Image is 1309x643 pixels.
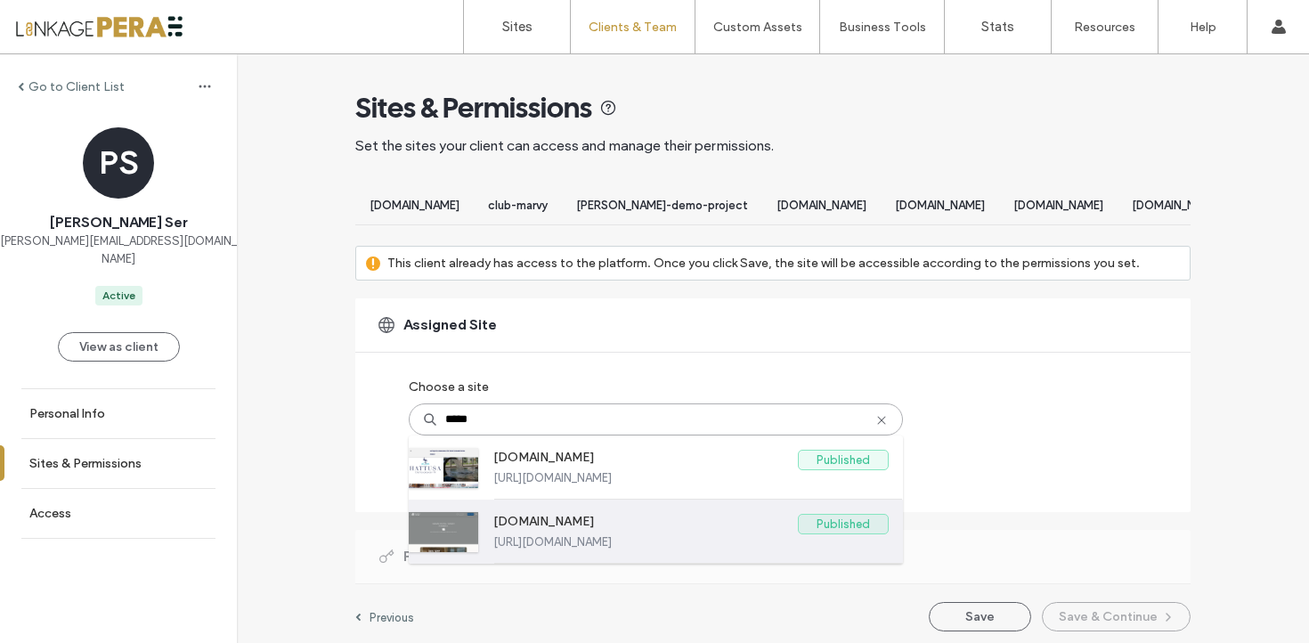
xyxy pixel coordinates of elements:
label: [DOMAIN_NAME] [493,514,798,535]
label: Go to Client List [28,79,125,94]
span: Permissions [403,547,486,566]
label: Personal Info [29,406,105,421]
label: This client already has access to the platform. Once you click Save, the site will be accessible ... [387,247,1140,280]
span: [DOMAIN_NAME] [1132,199,1222,212]
span: [DOMAIN_NAME] [370,199,459,212]
label: Published [798,450,889,470]
span: [DOMAIN_NAME] [776,199,866,212]
label: Stats [981,19,1014,35]
span: club-marvy [488,199,548,212]
label: Resources [1074,20,1135,35]
label: Custom Assets [713,20,802,35]
span: Assigned Site [403,315,497,335]
span: [DOMAIN_NAME] [1013,199,1103,212]
button: Save [929,602,1031,631]
div: PS [83,127,154,199]
label: Access [29,506,71,521]
span: Help [41,12,77,28]
label: [DOMAIN_NAME] [493,450,798,471]
label: Choose a site [409,370,489,403]
span: [PERSON_NAME]-demo-project [576,199,748,212]
label: Business Tools [839,20,926,35]
span: Sites & Permissions [355,90,592,126]
span: [PERSON_NAME] Ser [50,213,187,232]
label: Published [798,514,889,534]
label: Sites & Permissions [29,456,142,471]
label: Previous [370,611,414,624]
div: Active [102,288,135,304]
label: [URL][DOMAIN_NAME] [493,471,889,484]
label: Clients & Team [589,20,677,35]
span: [DOMAIN_NAME] [895,199,985,212]
a: Previous [355,610,414,624]
label: Help [1190,20,1216,35]
span: Set the sites your client can access and manage their permissions. [355,137,774,154]
label: [URL][DOMAIN_NAME] [493,535,889,549]
button: View as client [58,332,180,362]
label: Sites [502,19,533,35]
